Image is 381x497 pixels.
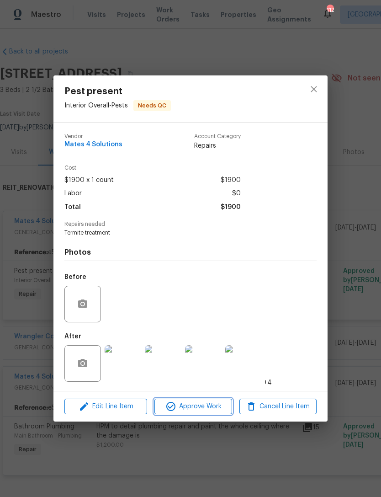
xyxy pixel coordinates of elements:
span: Vendor [64,134,122,139]
button: Approve Work [154,399,232,415]
span: Pest present [64,86,171,96]
span: $1900 [221,174,241,187]
span: Cost [64,165,241,171]
span: Repairs needed [64,221,317,227]
span: Approve Work [157,401,229,412]
button: Edit Line Item [64,399,147,415]
span: Mates 4 Solutions [64,141,122,148]
span: Account Category [194,134,241,139]
span: Cancel Line Item [242,401,314,412]
button: Cancel Line Item [239,399,317,415]
button: close [303,78,325,100]
span: Termite treatment [64,229,291,237]
span: $0 [232,187,241,200]
span: $1900 [221,201,241,214]
span: $1900 x 1 count [64,174,114,187]
span: Total [64,201,81,214]
span: Needs QC [134,101,170,110]
h4: Photos [64,248,317,257]
div: 112 [327,5,333,15]
span: +4 [264,378,272,387]
h5: Before [64,274,86,280]
span: Edit Line Item [67,401,144,412]
h5: After [64,333,81,340]
span: Interior Overall - Pests [64,102,128,108]
span: Labor [64,187,82,200]
span: Repairs [194,141,241,150]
